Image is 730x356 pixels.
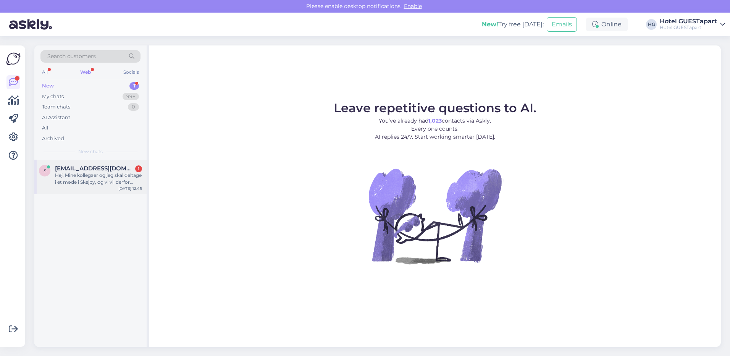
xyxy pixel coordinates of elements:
[78,148,103,155] span: New chats
[42,82,54,90] div: New
[44,168,46,173] span: s
[47,52,96,60] span: Search customers
[646,19,657,30] div: HG
[55,165,134,172] span: sirstn@ous-hf.no
[428,117,442,124] b: 1,023
[482,21,498,28] b: New!
[586,18,628,31] div: Online
[660,18,725,31] a: Hotel GUESTapartHotel GUESTapart
[42,93,64,100] div: My chats
[482,20,544,29] div: Try free [DATE]:
[129,82,139,90] div: 1
[40,67,49,77] div: All
[42,114,70,121] div: AI Assistant
[42,124,48,132] div: All
[402,3,424,10] span: Enable
[42,103,70,111] div: Team chats
[128,103,139,111] div: 0
[334,100,536,115] span: Leave repetitive questions to AI.
[334,117,536,141] p: You’ve already had contacts via Askly. Every one counts. AI replies 24/7. Start working smarter [...
[42,135,64,142] div: Archived
[660,18,717,24] div: Hotel GUESTapart
[6,52,21,66] img: Askly Logo
[123,93,139,100] div: 99+
[366,147,504,285] img: No Chat active
[55,172,142,186] div: Hej, Mine kollegaer og jeg skal deltage i et møde i Skejby, og vi vil derfor gerne booke fem være...
[135,165,142,172] div: 1
[79,67,92,77] div: Web
[547,17,577,32] button: Emails
[660,24,717,31] div: Hotel GUESTapart
[118,186,142,191] div: [DATE] 12:45
[122,67,141,77] div: Socials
